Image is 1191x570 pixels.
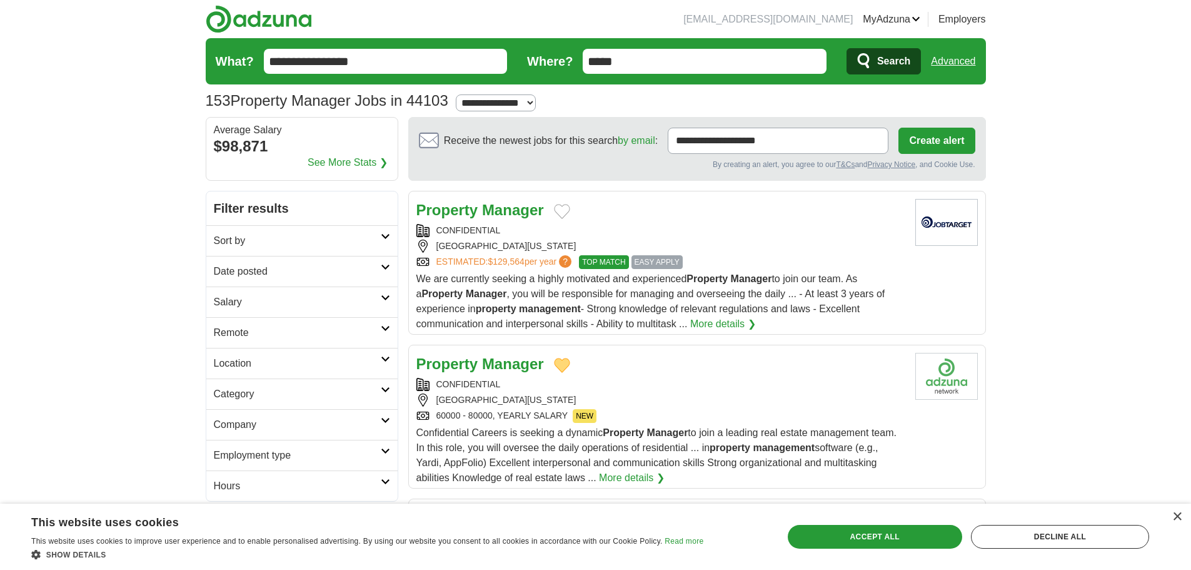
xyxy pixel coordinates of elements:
div: [GEOGRAPHIC_DATA][US_STATE] [416,240,905,253]
span: Receive the newest jobs for this search : [444,133,658,148]
label: Where? [527,52,573,71]
div: Decline all [971,525,1149,549]
h2: Location [214,356,381,371]
strong: Property [421,288,463,299]
button: Create alert [898,128,975,154]
a: More details ❯ [690,317,756,332]
div: [GEOGRAPHIC_DATA][US_STATE] [416,394,905,407]
div: Close [1172,512,1182,522]
span: TOP MATCH [579,255,628,269]
a: Remote [206,317,398,348]
img: Adzuna logo [206,5,312,33]
a: Employment type [206,440,398,471]
div: CONFIDENTIAL [416,224,905,237]
h2: Filter results [206,191,398,225]
div: Show details [31,548,703,561]
span: Search [877,49,910,74]
h2: Sort by [214,233,381,248]
span: NEW [573,409,596,423]
strong: property [710,442,750,453]
strong: management [519,303,581,314]
img: Company logo [915,199,978,246]
strong: Property [603,427,644,438]
label: What? [216,52,254,71]
span: We are currently seeking a highly motivated and experienced to join our team. As a , you will be ... [416,273,885,329]
a: Hours [206,471,398,501]
strong: Manager [731,273,772,284]
div: $98,871 [214,135,390,158]
strong: Manager [466,288,507,299]
div: Average Salary [214,125,390,135]
div: 60000 - 80000, YEARLY SALARY [416,409,905,423]
a: Advanced [931,49,975,74]
a: Property Manager [416,355,544,372]
h2: Hours [214,479,381,494]
a: T&Cs [836,160,855,169]
h2: Date posted [214,264,381,279]
h1: Property Manager Jobs in 44103 [206,92,448,109]
li: [EMAIL_ADDRESS][DOMAIN_NAME] [683,12,853,27]
a: Property Manager [416,201,544,218]
strong: property [476,303,516,314]
strong: Manager [482,201,544,218]
strong: Manager [482,355,544,372]
span: EASY APPLY [631,255,683,269]
a: ESTIMATED:$129,564per year? [436,255,575,269]
h2: Employment type [214,448,381,463]
a: More details ❯ [599,471,665,486]
button: Add to favorite jobs [554,204,570,219]
span: 153 [206,89,231,112]
button: Add to favorite jobs [554,358,570,373]
strong: Property [686,273,728,284]
span: Show details [46,551,106,559]
span: ? [559,255,571,268]
a: Salary [206,287,398,317]
a: Privacy Notice [867,160,915,169]
strong: Property [416,201,478,218]
a: by email [618,135,655,146]
div: By creating an alert, you agree to our and , and Cookie Use. [419,159,975,170]
h2: Salary [214,295,381,310]
a: Sort by [206,225,398,256]
span: This website uses cookies to improve user experience and to enable personalised advertising. By u... [31,537,663,546]
h2: Category [214,387,381,402]
h2: Company [214,417,381,432]
strong: management [753,442,815,453]
a: Category [206,379,398,409]
strong: Manager [647,427,688,438]
div: Accept all [788,525,962,549]
a: Employers [938,12,986,27]
a: Read more, opens a new window [665,537,703,546]
a: Date posted [206,256,398,287]
a: MyAdzuna [863,12,920,27]
span: $129,564 [488,257,524,267]
a: Company [206,409,398,440]
a: See More Stats ❯ [308,155,388,170]
div: CONFIDENTIAL [416,378,905,391]
span: Confidential Careers is seeking a dynamic to join a leading real estate management team. In this ... [416,427,897,483]
button: Search [847,48,921,74]
div: This website uses cookies [31,511,672,530]
h2: Remote [214,325,381,340]
img: Company logo [915,353,978,400]
a: Location [206,348,398,379]
strong: Property [416,355,478,372]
